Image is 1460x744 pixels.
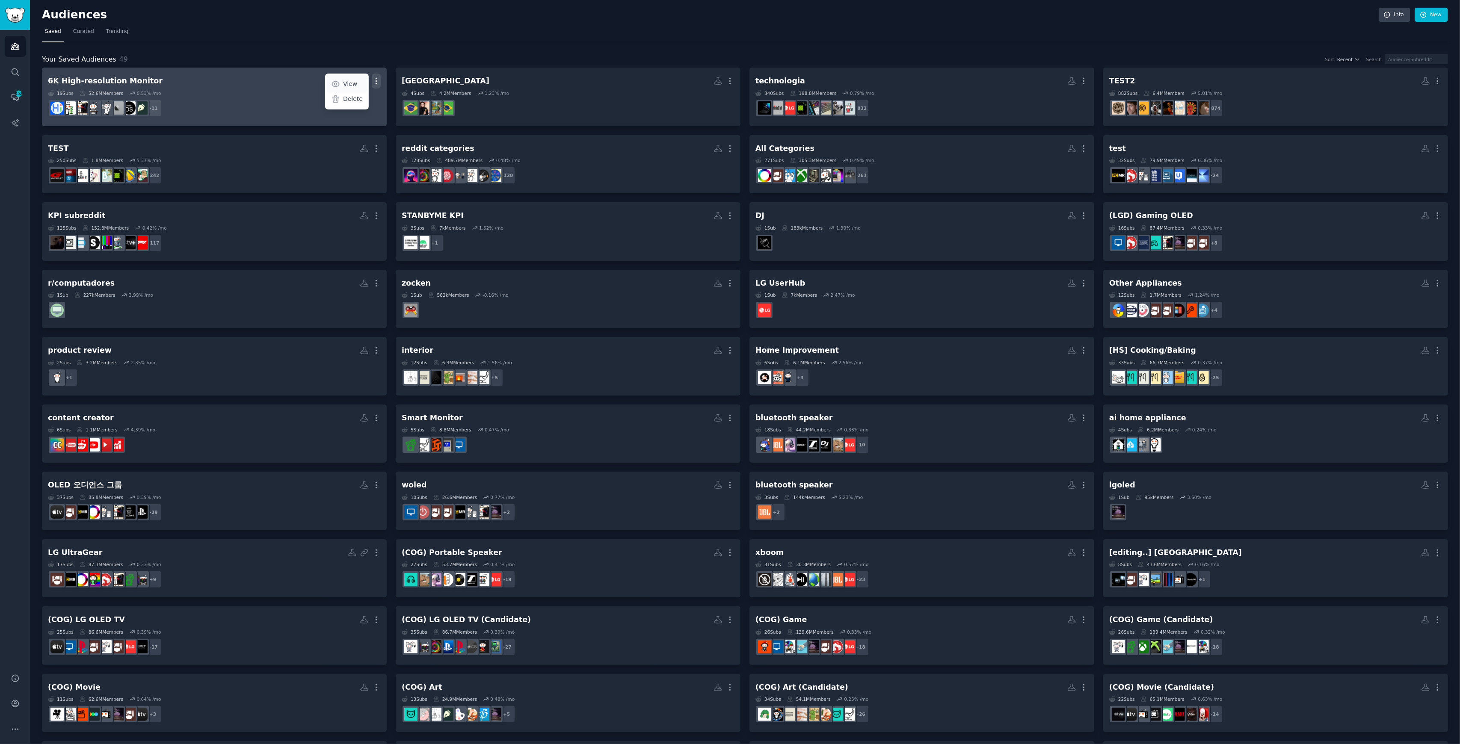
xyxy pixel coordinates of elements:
[77,427,117,433] div: 1.1M Members
[62,236,76,249] img: TVTooSmall
[62,169,76,182] img: Superhero_News
[782,169,795,182] img: buildmeapc
[1160,236,1173,249] img: PcBuild
[1184,169,1197,182] img: NothingTech
[42,270,387,328] a: r/computadores1Sub227kMembers3.99% /mocomputadores
[74,101,88,115] img: PcBuild
[48,210,105,221] div: KPI subreddit
[433,360,474,366] div: 6.3M Members
[1141,292,1182,298] div: 1.7M Members
[842,101,855,115] img: OnePlusOpen
[74,292,115,298] div: 227k Members
[758,169,771,182] img: oled_monitors
[830,438,843,452] img: DigitalAudioPlayer
[1109,278,1182,289] div: Other Appliances
[782,438,795,452] img: Music
[1136,438,1149,452] img: Appliances
[129,292,153,298] div: 3.99 % /mo
[1172,101,1185,115] img: MeniscusInjuries
[440,169,453,182] img: todayilearned
[790,157,837,163] div: 305.3M Members
[1103,404,1448,463] a: ai home appliance4Subs6.2MMembers0.24% /mohomeautomationApplianceshomeassistantsmarthome
[842,169,855,182] img: IndieGaming
[402,157,430,163] div: 128 Sub s
[1196,101,1209,115] img: g13
[749,202,1094,261] a: DJ1Sub183kMembers1.30% /moBeatmatch
[50,236,64,249] img: TVTooFar
[782,225,823,231] div: 183k Members
[850,90,874,96] div: 0.79 % /mo
[758,101,771,115] img: ZephyrusM16
[1124,101,1137,115] img: gayfortodd
[1124,438,1137,452] img: homeassistant
[83,157,123,163] div: 1.8M Members
[70,25,97,42] a: Curated
[1196,304,1209,317] img: kitchens
[1124,371,1137,384] img: whatsfordinner
[1172,304,1185,317] img: ApplianceAdvice
[452,438,465,452] img: Monitors
[48,480,122,490] div: OLED 오디언스 그룹
[1184,236,1197,249] img: 4kTV
[42,404,387,463] a: content creator6Subs1.1MMembers4.39% /moYoutubeSelfPromotionYoutubePromotionnyoutubersSmallYoutub...
[1112,304,1125,317] img: AirConditioners
[464,169,477,182] img: interesting
[131,427,155,433] div: 4.39 % /mo
[1205,369,1223,387] div: + 25
[755,225,776,231] div: 1 Sub
[498,166,515,184] div: + 120
[426,234,444,252] div: + 1
[1109,360,1135,366] div: 33 Sub s
[1136,371,1149,384] img: foodbutforbabies
[430,427,471,433] div: 8.8M Members
[110,101,124,115] img: macbookpro
[74,169,88,182] img: MUTCoinSelling
[755,278,805,289] div: LG UserHub
[452,169,465,182] img: whatisthisthing
[430,90,471,96] div: 4.2M Members
[485,90,509,96] div: 1.23 % /mo
[749,68,1094,126] a: technologia840Subs198.8MMembers0.79% /mo+832OnePlusOpenEngineeringNSKeyboardLayoutsMechKeyboardsX...
[144,166,162,184] div: + 242
[144,99,162,117] div: + 11
[1198,225,1222,231] div: 0.33 % /mo
[86,101,100,115] img: techsupport
[806,101,819,115] img: MechKeyboards
[1148,169,1161,182] img: EnglandCricket
[782,101,795,115] img: LG_UserHub
[1160,101,1173,115] img: LilJeffology
[1112,101,1125,115] img: MadhyaPradesh
[1148,438,1161,452] img: homeautomation
[98,236,112,249] img: crtgaming
[404,236,418,249] img: GalaxyA50
[62,101,76,115] img: hardware
[1112,236,1125,249] img: Monitors
[440,371,453,384] img: InteriorDesignAdvice
[48,225,77,231] div: 125 Sub s
[755,157,784,163] div: 271 Sub s
[831,292,855,298] div: 2.47 % /mo
[496,157,521,163] div: 0.48 % /mo
[402,278,431,289] div: zocken
[48,413,114,423] div: content creator
[80,494,123,500] div: 85.8M Members
[464,371,477,384] img: InteriorDesignHacks
[1160,304,1173,317] img: hometheater
[48,292,68,298] div: 1 Sub
[396,472,740,530] a: woled10Subs26.6MMembers0.77% /mo+2LGOLEDPcBuildbuildapcpcmasterrace4kTVOLEDbuildapcsalesMonitors
[402,480,427,490] div: woled
[402,494,427,500] div: 10 Sub s
[428,169,441,182] img: mildlyinteresting
[782,371,795,384] img: CleaningTips
[1112,438,1125,452] img: smarthome
[1103,337,1448,396] a: [HS] Cooking/Baking33Subs66.7MMembers0.37% /mo+25ParentingEasy_RecipesTopSecretRecipesrecipescook...
[50,371,64,384] img: BuyItForLife
[134,169,148,182] img: Heartstopper
[842,438,855,452] img: LG_UserHub
[416,101,429,115] img: brasil
[42,135,387,194] a: TEST250Subs1.8MMembers5.37% /mo+242HeartstopperBorderlands3ExchangeXMG_ggBridgertonRantsWriteStre...
[327,75,367,93] a: View
[122,101,136,115] img: MacOS
[15,91,23,97] span: 452
[1385,54,1448,64] input: Audience/Subreddit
